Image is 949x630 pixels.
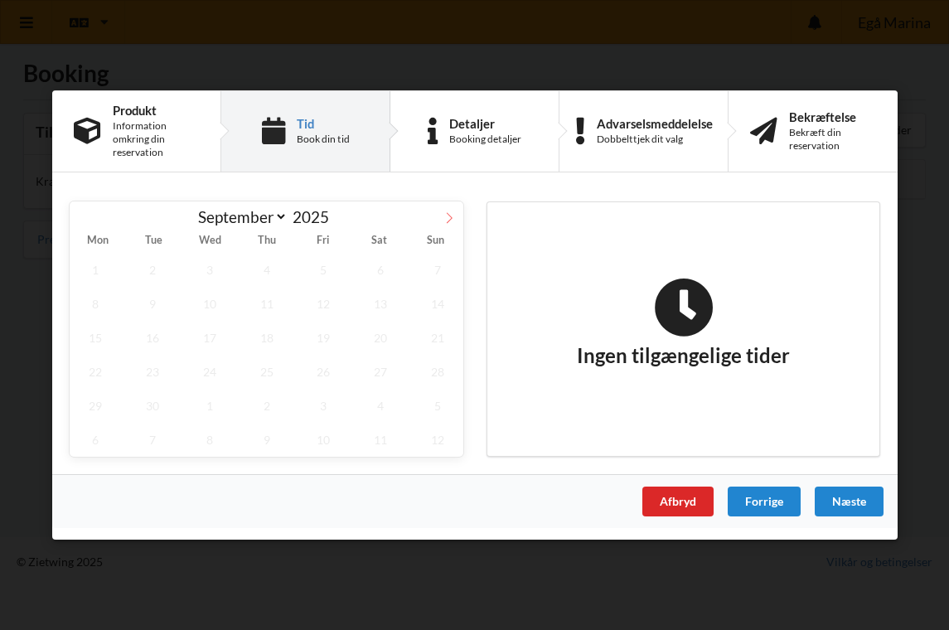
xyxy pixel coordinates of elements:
[288,207,342,226] input: Year
[183,321,235,355] span: September 17, 2025
[113,104,199,117] div: Produkt
[412,355,463,389] span: September 28, 2025
[412,321,463,355] span: September 21, 2025
[126,321,177,355] span: September 16, 2025
[183,389,235,423] span: October 1, 2025
[113,119,199,159] div: Information omkring din reservation
[355,321,406,355] span: September 20, 2025
[296,117,349,130] div: Tid
[407,236,463,247] span: Sun
[596,133,712,146] div: Dobbelttjek dit valg
[355,253,406,287] span: September 6, 2025
[240,389,292,423] span: October 2, 2025
[240,355,292,389] span: September 25, 2025
[296,133,349,146] div: Book din tid
[355,423,406,457] span: October 11, 2025
[70,253,121,287] span: September 1, 2025
[596,117,712,130] div: Advarselsmeddelelse
[814,487,883,516] div: Næste
[355,355,406,389] span: September 27, 2025
[183,253,235,287] span: September 3, 2025
[70,236,126,247] span: Mon
[789,110,876,124] div: Bekræftelse
[298,287,349,321] span: September 12, 2025
[412,389,463,423] span: October 5, 2025
[789,126,876,153] div: Bekræft din reservation
[412,287,463,321] span: September 14, 2025
[298,389,349,423] span: October 3, 2025
[70,423,121,457] span: October 6, 2025
[126,389,177,423] span: September 30, 2025
[240,253,292,287] span: September 4, 2025
[126,355,177,389] span: September 23, 2025
[298,423,349,457] span: October 10, 2025
[70,287,121,321] span: September 8, 2025
[298,253,349,287] span: September 5, 2025
[125,236,182,247] span: Tue
[351,236,407,247] span: Sat
[449,117,521,130] div: Detaljer
[449,133,521,146] div: Booking detaljer
[70,355,121,389] span: September 22, 2025
[183,355,235,389] span: September 24, 2025
[294,236,351,247] span: Fri
[298,355,349,389] span: September 26, 2025
[183,423,235,457] span: October 8, 2025
[70,321,121,355] span: September 15, 2025
[240,423,292,457] span: October 9, 2025
[126,287,177,321] span: September 9, 2025
[412,423,463,457] span: October 12, 2025
[240,321,292,355] span: September 18, 2025
[126,423,177,457] span: October 7, 2025
[642,487,713,516] div: Afbryd
[182,236,238,247] span: Wed
[355,389,406,423] span: October 4, 2025
[238,236,294,247] span: Thu
[240,287,292,321] span: September 11, 2025
[577,278,790,369] h2: Ingen tilgængelige tider
[355,287,406,321] span: September 13, 2025
[126,253,177,287] span: September 2, 2025
[190,206,288,227] select: Month
[183,287,235,321] span: September 10, 2025
[70,389,121,423] span: September 29, 2025
[412,253,463,287] span: September 7, 2025
[298,321,349,355] span: September 19, 2025
[727,487,800,516] div: Forrige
